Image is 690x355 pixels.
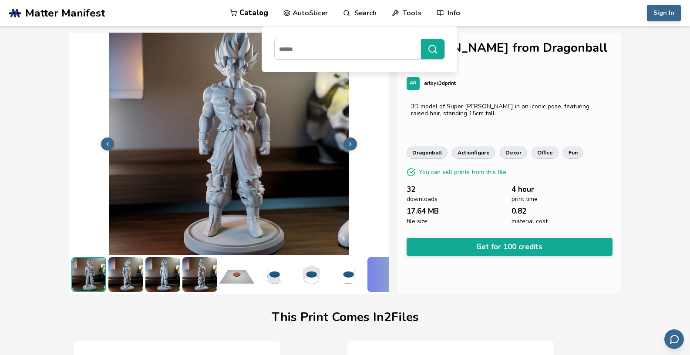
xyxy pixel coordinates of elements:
[407,147,448,159] a: dragonball
[512,185,534,194] span: 4 hour
[25,7,105,19] span: Matter Manifest
[407,41,613,68] h1: [PERSON_NAME] from Dragonball Z
[407,207,439,215] span: 17.64 MB
[512,218,548,225] span: material cost
[410,80,417,86] span: AR
[293,257,328,292] img: 1_3D_Dimensions
[219,257,254,292] img: 1_Print_Preview
[500,147,527,159] a: decor
[407,185,415,194] span: 32
[419,167,506,177] p: You can sell prints from this file
[407,218,427,225] span: file size
[452,147,495,159] a: actionfigure
[272,311,419,324] h1: This Print Comes In 2 File s
[647,5,681,21] button: Sign In
[256,257,291,292] img: 1_3D_Dimensions
[532,147,559,159] a: office
[411,103,608,117] div: 3D model of Super [PERSON_NAME] in an iconic pose, featuring raised hair, standing 15cm tall.
[407,196,438,203] span: downloads
[512,196,538,203] span: print time
[407,238,613,256] button: Get for 100 credits
[664,329,684,349] button: Send feedback via email
[512,207,526,215] span: 0.82
[563,147,583,159] a: fun
[424,79,456,88] p: artoys3dprint
[330,257,365,292] img: 1_3D_Dimensions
